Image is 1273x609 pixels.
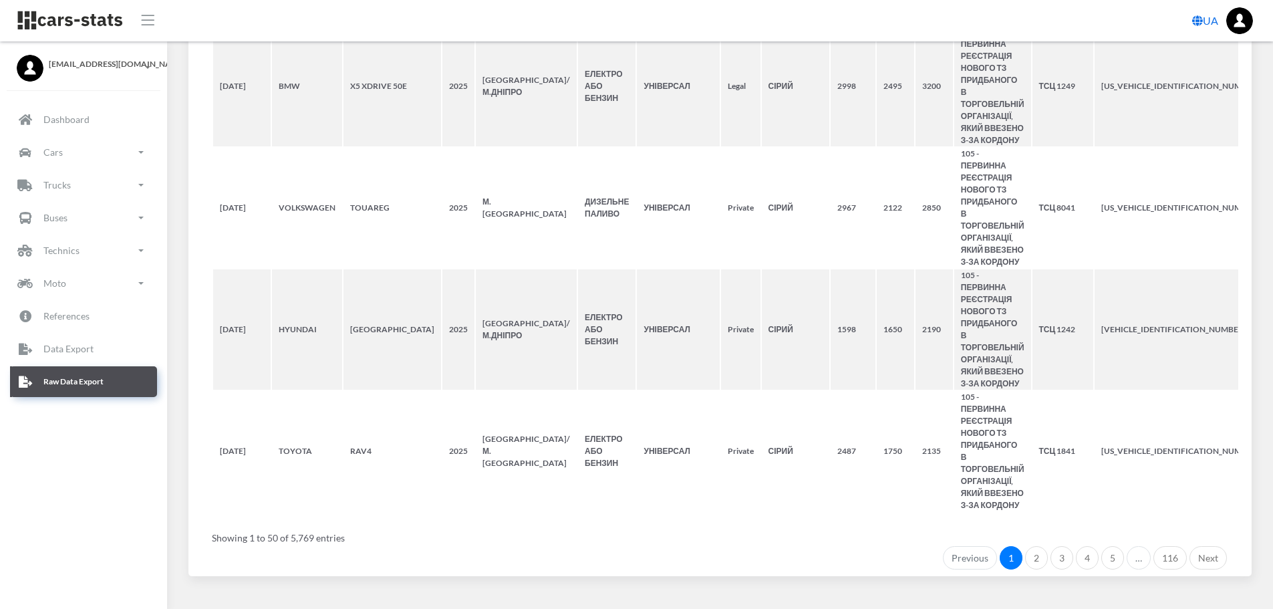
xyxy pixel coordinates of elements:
th: [VEHICLE_IDENTIFICATION_NUMBER] [1095,269,1266,390]
p: Technics [43,242,80,259]
th: СІРИЙ [762,148,829,268]
a: Buses [10,203,157,233]
th: 2025 [442,391,474,511]
th: 1650 [877,269,914,390]
th: СІРИЙ [762,391,829,511]
th: 1598 [831,269,875,390]
a: UA [1187,7,1224,34]
th: HYUNDAI [272,269,342,390]
th: TOYOTA [272,391,342,511]
th: 2190 [915,269,953,390]
p: References [43,308,90,324]
th: 105 - ПЕРВИННА РЕЄСТРАЦІЯ НОВОГО ТЗ ПРИДБАНОГО В ТОРГОВЕЛЬНІЙ ОРГАНІЗАЦІЇ, ЯКИЙ ВВЕЗЕНО З-ЗА КОРДОНУ [954,148,1031,268]
a: Trucks [10,170,157,201]
th: 105 - ПЕРВИННА РЕЄСТРАЦІЯ НОВОГО ТЗ ПРИДБАНОГО В ТОРГОВЕЛЬНІЙ ОРГАНІЗАЦІЇ, ЯКИЙ ВВЕЗЕНО З-ЗА КОРДОНУ [954,391,1031,511]
th: 1750 [877,391,914,511]
th: RAV4 [343,391,441,511]
a: Cars [10,137,157,168]
th: СІРИЙ [762,269,829,390]
th: УНІВЕРСАЛ [637,26,719,146]
a: [EMAIL_ADDRESS][DOMAIN_NAME] [17,55,150,70]
th: 105 - ПЕРВИННА РЕЄСТРАЦІЯ НОВОГО ТЗ ПРИДБАНОГО В ТОРГОВЕЛЬНІЙ ОРГАНІЗАЦІЇ, ЯКИЙ ВВЕЗЕНО З-ЗА КОРДОНУ [954,269,1031,390]
p: Data Export [43,340,94,357]
th: ТСЦ 8041 [1032,148,1093,268]
th: 2025 [442,26,474,146]
th: 2495 [877,26,914,146]
img: ... [1226,7,1253,34]
span: [EMAIL_ADDRESS][DOMAIN_NAME] [49,58,150,70]
th: [DATE] [213,26,271,146]
a: 3 [1050,546,1073,570]
th: [GEOGRAPHIC_DATA]/М.ДНІПРО [476,26,577,146]
a: Technics [10,235,157,266]
th: ЕЛЕКТРО АБО БЕНЗИН [578,26,635,146]
th: [GEOGRAPHIC_DATA]/М.ДНІПРО [476,269,577,390]
th: 2850 [915,148,953,268]
img: navbar brand [17,10,124,31]
th: Private [721,391,760,511]
a: 116 [1153,546,1187,570]
a: 5 [1101,546,1124,570]
p: Raw Data Export [43,374,104,389]
th: УНІВЕРСАЛ [637,391,719,511]
a: 2 [1025,546,1048,570]
th: [US_VEHICLE_IDENTIFICATION_NUMBER] [1095,391,1266,511]
a: Raw Data Export [10,366,157,397]
th: 2122 [877,148,914,268]
th: VOLKSWAGEN [272,148,342,268]
th: ДИЗЕЛЬНЕ ПАЛИВО [578,148,635,268]
th: 2025 [442,148,474,268]
th: 2025 [442,269,474,390]
th: 2487 [831,391,875,511]
th: ТСЦ 1249 [1032,26,1093,146]
th: 105 - ПЕРВИННА РЕЄСТРАЦІЯ НОВОГО ТЗ ПРИДБАНОГО В ТОРГОВЕЛЬНІЙ ОРГАНІЗАЦІЇ, ЯКИЙ ВВЕЗЕНО З-ЗА КОРДОНУ [954,26,1031,146]
th: ЕЛЕКТРО АБО БЕНЗИН [578,391,635,511]
th: УНІВЕРСАЛ [637,269,719,390]
p: Buses [43,209,67,226]
th: [US_VEHICLE_IDENTIFICATION_NUMBER] [1095,148,1266,268]
th: Private [721,269,760,390]
a: Next [1189,546,1227,570]
a: 1 [1000,546,1022,570]
p: Moto [43,275,66,291]
th: ЕЛЕКТРО АБО БЕНЗИН [578,269,635,390]
a: 4 [1076,546,1099,570]
a: Moto [10,268,157,299]
th: [GEOGRAPHIC_DATA] [343,269,441,390]
th: 2135 [915,391,953,511]
th: 3200 [915,26,953,146]
th: 2998 [831,26,875,146]
div: Showing 1 to 50 of 5,769 entries [212,523,1228,545]
a: References [10,301,157,332]
a: Dashboard [10,104,157,135]
th: [DATE] [213,148,271,268]
th: [GEOGRAPHIC_DATA]/М.[GEOGRAPHIC_DATA] [476,391,577,511]
p: Trucks [43,176,71,193]
th: ТСЦ 1841 [1032,391,1093,511]
th: Legal [721,26,760,146]
th: [US_VEHICLE_IDENTIFICATION_NUMBER] [1095,26,1266,146]
th: [DATE] [213,269,271,390]
th: BMW [272,26,342,146]
th: TOUAREG [343,148,441,268]
th: X5 XDRIVE 50E [343,26,441,146]
a: Data Export [10,334,157,364]
p: Cars [43,144,63,160]
th: М.[GEOGRAPHIC_DATA] [476,148,577,268]
th: ТСЦ 1242 [1032,269,1093,390]
th: 2967 [831,148,875,268]
th: УНІВЕРСАЛ [637,148,719,268]
th: Private [721,148,760,268]
th: [DATE] [213,391,271,511]
p: Dashboard [43,111,90,128]
th: СІРИЙ [762,26,829,146]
